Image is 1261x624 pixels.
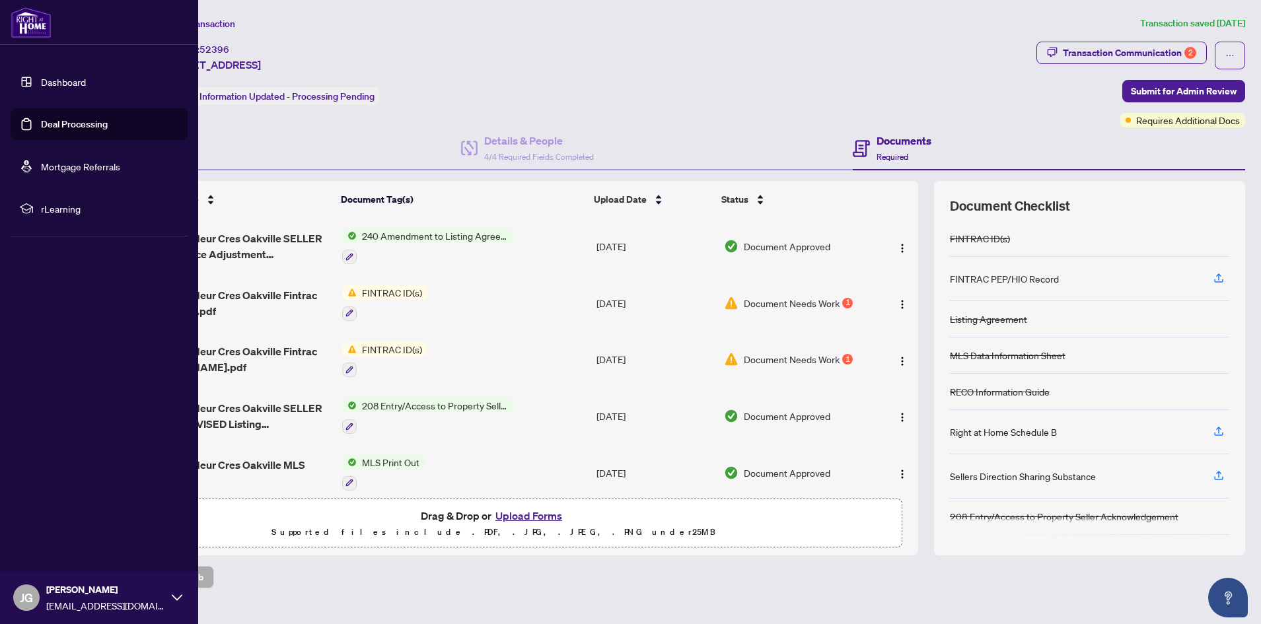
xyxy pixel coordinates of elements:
[744,409,830,423] span: Document Approved
[85,499,902,548] span: Drag & Drop orUpload FormsSupported files include .PDF, .JPG, .JPEG, .PNG under25MB
[1136,113,1240,127] span: Requires Additional Docs
[164,57,261,73] span: [STREET_ADDRESS]
[491,507,566,524] button: Upload Forms
[1184,47,1196,59] div: 2
[342,228,513,264] button: Status Icon240 Amendment to Listing Agreement - Authority to Offer for Sale Price Change/Extensio...
[1131,81,1237,102] span: Submit for Admin Review
[1208,578,1248,617] button: Open asap
[342,455,357,469] img: Status Icon
[950,469,1096,483] div: Sellers Direction Sharing Substance
[141,230,332,262] span: 1084 Grandeur Cres Oakville SELLER SIGNED Price Adjustment 1569900.pdf
[141,287,332,319] span: 1084 Grandeur Cres Oakville Fintrac Antonnette.pdf
[724,352,739,366] img: Document Status
[724,409,739,423] img: Document Status
[20,588,33,607] span: JG
[591,275,719,331] td: [DATE]
[357,228,513,243] span: 240 Amendment to Listing Agreement - Authority to Offer for Sale Price Change/Extension/Amendment(s)
[892,462,913,483] button: Logo
[199,90,375,102] span: Information Updated - Processing Pending
[591,218,719,275] td: [DATE]
[41,201,178,216] span: rLearning
[591,331,719,388] td: [DATE]
[164,87,380,105] div: Status:
[744,239,830,254] span: Document Approved
[877,133,931,149] h4: Documents
[484,133,594,149] h4: Details & People
[591,388,719,444] td: [DATE]
[93,524,894,540] p: Supported files include .PDF, .JPG, .JPEG, .PNG under 25 MB
[41,118,108,130] a: Deal Processing
[41,76,86,88] a: Dashboard
[342,342,427,378] button: Status IconFINTRAC ID(s)
[46,582,165,597] span: [PERSON_NAME]
[1063,42,1196,63] div: Transaction Communication
[842,298,853,308] div: 1
[41,160,120,172] a: Mortgage Referrals
[1036,42,1207,64] button: Transaction Communication2
[897,469,908,479] img: Logo
[164,18,235,30] span: View Transaction
[591,444,719,501] td: [DATE]
[950,348,1065,363] div: MLS Data Information Sheet
[342,228,357,243] img: Status Icon
[357,455,425,469] span: MLS Print Out
[1225,51,1235,60] span: ellipsis
[336,181,589,218] th: Document Tag(s)
[724,466,739,480] img: Document Status
[342,398,357,413] img: Status Icon
[342,398,513,434] button: Status Icon208 Entry/Access to Property Seller Acknowledgement
[842,354,853,364] div: 1
[950,425,1057,439] div: Right at Home Schedule B
[342,285,427,321] button: Status IconFINTRAC ID(s)
[342,342,357,357] img: Status Icon
[421,507,566,524] span: Drag & Drop or
[892,236,913,257] button: Logo
[950,231,1010,246] div: FINTRAC ID(s)
[744,296,840,310] span: Document Needs Work
[877,152,908,162] span: Required
[892,405,913,427] button: Logo
[342,285,357,300] img: Status Icon
[721,192,748,207] span: Status
[46,598,165,613] span: [EMAIL_ADDRESS][DOMAIN_NAME]
[141,343,332,375] span: 1084 Grandeur Cres Oakville Fintrac [PERSON_NAME].pdf
[950,509,1178,524] div: 208 Entry/Access to Property Seller Acknowledgement
[950,197,1070,215] span: Document Checklist
[897,356,908,366] img: Logo
[892,293,913,314] button: Logo
[716,181,871,218] th: Status
[589,181,716,218] th: Upload Date
[892,349,913,370] button: Logo
[897,412,908,423] img: Logo
[744,352,840,366] span: Document Needs Work
[897,243,908,254] img: Logo
[141,457,332,489] span: 1084 Grandeur Cres Oakville MLS Listing.pdf
[11,7,52,38] img: logo
[950,384,1050,399] div: RECO Information Guide
[357,285,427,300] span: FINTRAC ID(s)
[594,192,647,207] span: Upload Date
[342,455,425,491] button: Status IconMLS Print Out
[950,312,1027,326] div: Listing Agreement
[357,342,427,357] span: FINTRAC ID(s)
[1140,16,1245,31] article: Transaction saved [DATE]
[199,44,229,55] span: 52396
[950,271,1059,286] div: FINTRAC PEP/HIO Record
[484,152,594,162] span: 4/4 Required Fields Completed
[724,296,739,310] img: Document Status
[897,299,908,310] img: Logo
[744,466,830,480] span: Document Approved
[141,400,332,432] span: 1084 Grandeur Cres Oakville SELLER SIGNED REVISED Listing Paperwork.pdf
[136,181,336,218] th: (7) File Name
[1122,80,1245,102] button: Submit for Admin Review
[357,398,513,413] span: 208 Entry/Access to Property Seller Acknowledgement
[724,239,739,254] img: Document Status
